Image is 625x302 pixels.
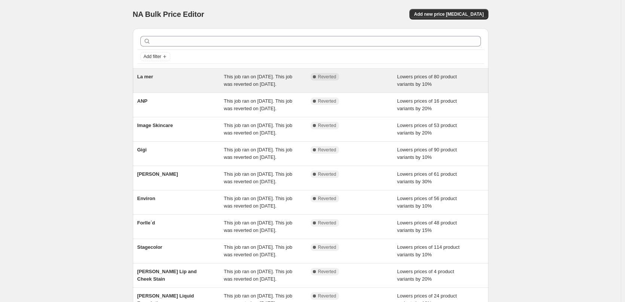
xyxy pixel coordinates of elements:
[318,74,336,80] span: Reverted
[224,220,292,233] span: This job ran on [DATE]. This job was reverted on [DATE].
[137,74,153,79] span: La mer
[414,11,484,17] span: Add new price [MEDICAL_DATA]
[318,123,336,129] span: Reverted
[397,123,457,136] span: Lowers prices of 53 product variants by 20%
[224,74,292,87] span: This job ran on [DATE]. This job was reverted on [DATE].
[397,147,457,160] span: Lowers prices of 90 product variants by 10%
[224,269,292,282] span: This job ran on [DATE]. This job was reverted on [DATE].
[318,147,336,153] span: Reverted
[137,98,147,104] span: ANP
[137,269,197,282] span: [PERSON_NAME] Lip and Cheek Stain
[318,293,336,299] span: Reverted
[137,244,162,250] span: Stagecolor
[318,98,336,104] span: Reverted
[409,9,488,19] button: Add new price [MEDICAL_DATA]
[224,147,292,160] span: This job ran on [DATE]. This job was reverted on [DATE].
[137,196,155,201] span: Environ
[397,74,457,87] span: Lowers prices of 80 product variants by 10%
[397,220,457,233] span: Lowers prices of 48 product variants by 15%
[224,98,292,111] span: This job ran on [DATE]. This job was reverted on [DATE].
[137,123,173,128] span: Image Skincare
[224,123,292,136] span: This job ran on [DATE]. This job was reverted on [DATE].
[397,244,460,257] span: Lowers prices of 114 product variants by 10%
[397,269,454,282] span: Lowers prices of 4 product variants by 20%
[318,269,336,275] span: Reverted
[397,171,457,184] span: Lowers prices of 61 product variants by 30%
[318,220,336,226] span: Reverted
[318,244,336,250] span: Reverted
[144,54,161,60] span: Add filter
[133,10,204,18] span: NA Bulk Price Editor
[224,244,292,257] span: This job ran on [DATE]. This job was reverted on [DATE].
[224,171,292,184] span: This job ran on [DATE]. This job was reverted on [DATE].
[318,171,336,177] span: Reverted
[137,220,155,226] span: Forlle´d
[140,52,170,61] button: Add filter
[318,196,336,202] span: Reverted
[397,196,457,209] span: Lowers prices of 56 product variants by 10%
[224,196,292,209] span: This job ran on [DATE]. This job was reverted on [DATE].
[137,147,147,152] span: Gigi
[397,98,457,111] span: Lowers prices of 16 product variants by 20%
[137,171,178,177] span: [PERSON_NAME]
